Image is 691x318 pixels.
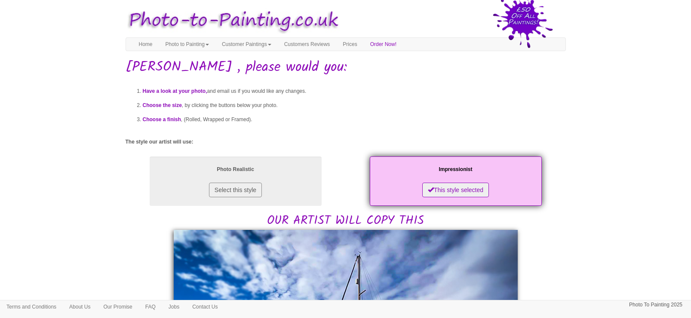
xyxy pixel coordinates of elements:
[159,38,215,51] a: Photo to Painting
[143,116,181,122] span: Choose a finish
[336,38,363,51] a: Prices
[209,183,262,197] button: Select this style
[143,113,566,127] li: , (Rolled, Wrapped or Framed).
[364,38,403,51] a: Order Now!
[186,300,224,313] a: Contact Us
[97,300,138,313] a: Our Promise
[378,165,533,174] p: Impressionist
[422,183,489,197] button: This style selected
[143,102,182,108] span: Choose the size
[121,4,341,37] img: Photo to Painting
[143,98,566,113] li: , by clicking the buttons below your photo.
[143,84,566,98] li: and email us if you would like any changes.
[126,138,193,146] label: The style our artist will use:
[162,300,186,313] a: Jobs
[63,300,97,313] a: About Us
[158,165,313,174] p: Photo Realistic
[132,38,159,51] a: Home
[126,154,566,228] h2: OUR ARTIST WILL COPY THIS
[215,38,278,51] a: Customer Paintings
[126,60,566,75] h1: [PERSON_NAME] , please would you:
[278,38,337,51] a: Customers Reviews
[139,300,162,313] a: FAQ
[143,88,207,94] span: Have a look at your photo,
[629,300,682,309] p: Photo To Painting 2025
